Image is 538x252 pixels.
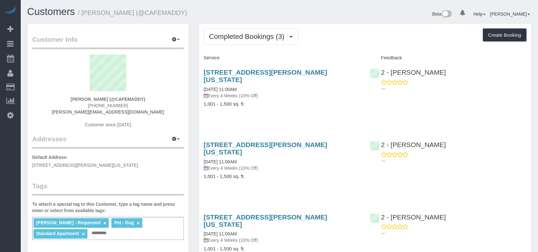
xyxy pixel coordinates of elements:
[71,97,146,102] strong: [PERSON_NAME] (@CAFEMADDY)
[27,6,75,17] a: Customers
[204,174,360,179] h4: 1,001 - 1,500 sq. ft.
[204,165,360,171] p: Every 4 Weeks (10% Off)
[204,231,237,236] a: [DATE] 11:00AM
[204,28,298,45] button: Completed Bookings (3)
[209,33,288,41] span: Completed Bookings (3)
[114,220,134,225] span: Pet - Dog
[32,201,184,214] label: To attach a special tag to this Customer, type a tag name and press enter or select from availabl...
[204,93,360,99] p: Every 4 Weeks (10% Off)
[370,213,446,221] a: 2 - [PERSON_NAME]
[370,69,446,76] a: 2 - [PERSON_NAME]
[204,213,327,228] a: [STREET_ADDRESS][PERSON_NAME][US_STATE]
[88,103,128,108] span: [PHONE_NUMBER]
[381,230,527,236] p: ---
[36,220,100,225] span: [PERSON_NAME] - Requested
[381,158,527,164] p: ---
[370,141,446,148] a: 2 - [PERSON_NAME]
[204,237,360,243] p: Every 4 Weeks (10% Off)
[490,11,530,17] a: [PERSON_NAME]
[381,85,527,92] p: ---
[4,6,17,15] img: Automaid Logo
[473,11,486,17] a: Help
[103,220,106,226] a: ×
[204,159,237,164] a: [DATE] 11:00AM
[36,231,79,236] span: Standard Apartment
[85,122,131,127] span: Customer since [DATE]
[483,28,527,42] button: Create Booking
[32,154,68,160] label: Default Address:
[432,11,452,17] a: Beta
[78,9,187,16] small: / [PERSON_NAME] (@CAFEMADDY)
[204,141,327,156] a: [STREET_ADDRESS][PERSON_NAME][US_STATE]
[82,231,85,237] a: ×
[204,55,360,61] h4: Service
[32,163,138,168] span: [STREET_ADDRESS][PERSON_NAME][US_STATE]
[370,55,527,61] h4: Feedback
[204,101,360,107] h4: 1,001 - 1,500 sq. ft.
[137,220,139,226] a: ×
[32,35,184,49] legend: Customer Info
[204,69,327,83] a: [STREET_ADDRESS][PERSON_NAME][US_STATE]
[204,87,237,92] a: [DATE] 11:00AM
[204,246,360,252] h4: 1,001 - 1,500 sq. ft.
[32,181,184,196] legend: Tags
[52,109,164,115] a: [PERSON_NAME][EMAIL_ADDRESS][DOMAIN_NAME]
[441,10,452,19] img: New interface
